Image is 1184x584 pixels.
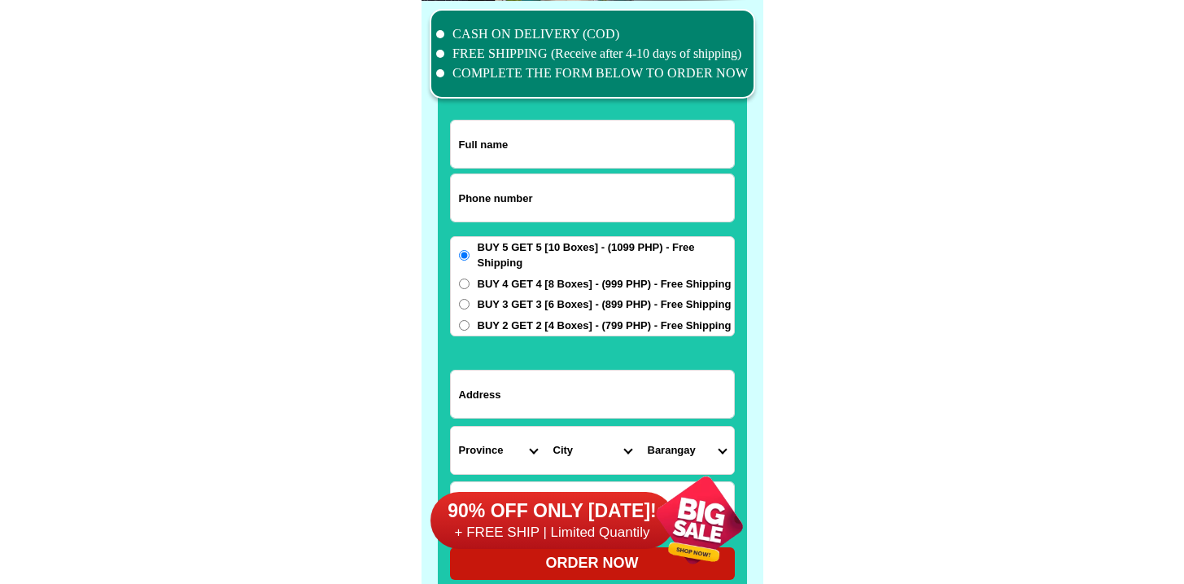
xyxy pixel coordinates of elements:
input: Input full_name [451,121,734,168]
input: BUY 3 GET 3 [6 Boxes] - (899 PHP) - Free Shipping [459,299,470,310]
li: FREE SHIPPING (Receive after 4-10 days of shipping) [436,44,749,64]
input: Input phone_number [451,174,734,222]
input: BUY 4 GET 4 [8 Boxes] - (999 PHP) - Free Shipping [459,279,470,289]
span: BUY 2 GET 2 [4 Boxes] - (799 PHP) - Free Shipping [478,318,732,334]
li: CASH ON DELIVERY (COD) [436,24,749,44]
input: Input address [451,371,734,418]
h6: + FREE SHIP | Limited Quantily [430,524,675,542]
select: Select district [545,427,640,474]
span: BUY 3 GET 3 [6 Boxes] - (899 PHP) - Free Shipping [478,296,732,313]
h6: 90% OFF ONLY [DATE]! [430,499,675,524]
span: BUY 4 GET 4 [8 Boxes] - (999 PHP) - Free Shipping [478,276,732,292]
span: BUY 5 GET 5 [10 Boxes] - (1099 PHP) - Free Shipping [478,239,734,271]
select: Select commune [640,427,734,474]
select: Select province [451,427,545,474]
input: BUY 5 GET 5 [10 Boxes] - (1099 PHP) - Free Shipping [459,250,470,261]
input: BUY 2 GET 2 [4 Boxes] - (799 PHP) - Free Shipping [459,320,470,331]
li: COMPLETE THE FORM BELOW TO ORDER NOW [436,64,749,83]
